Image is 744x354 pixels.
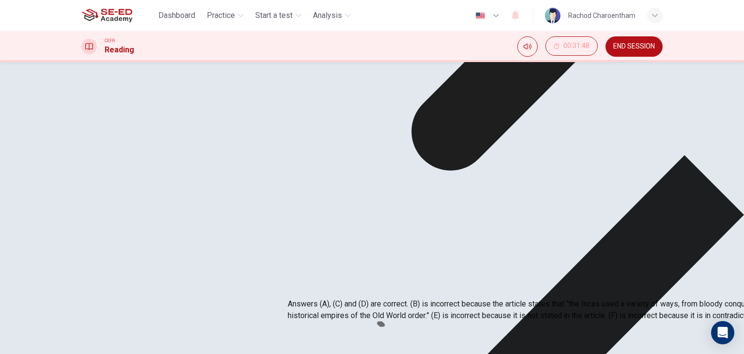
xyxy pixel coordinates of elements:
[158,10,195,21] span: Dashboard
[105,37,115,44] span: CEFR
[711,321,734,344] div: Open Intercom Messenger
[545,8,560,23] img: Profile picture
[613,43,655,50] span: END SESSION
[105,44,134,56] h1: Reading
[474,12,486,19] img: en
[207,10,235,21] span: Practice
[517,36,538,57] div: Mute
[313,10,342,21] span: Analysis
[81,6,132,25] img: SE-ED Academy logo
[563,42,589,50] span: 00:31:48
[255,10,293,21] span: Start a test
[545,36,598,57] div: Hide
[568,10,635,21] div: Rachod Charoentham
